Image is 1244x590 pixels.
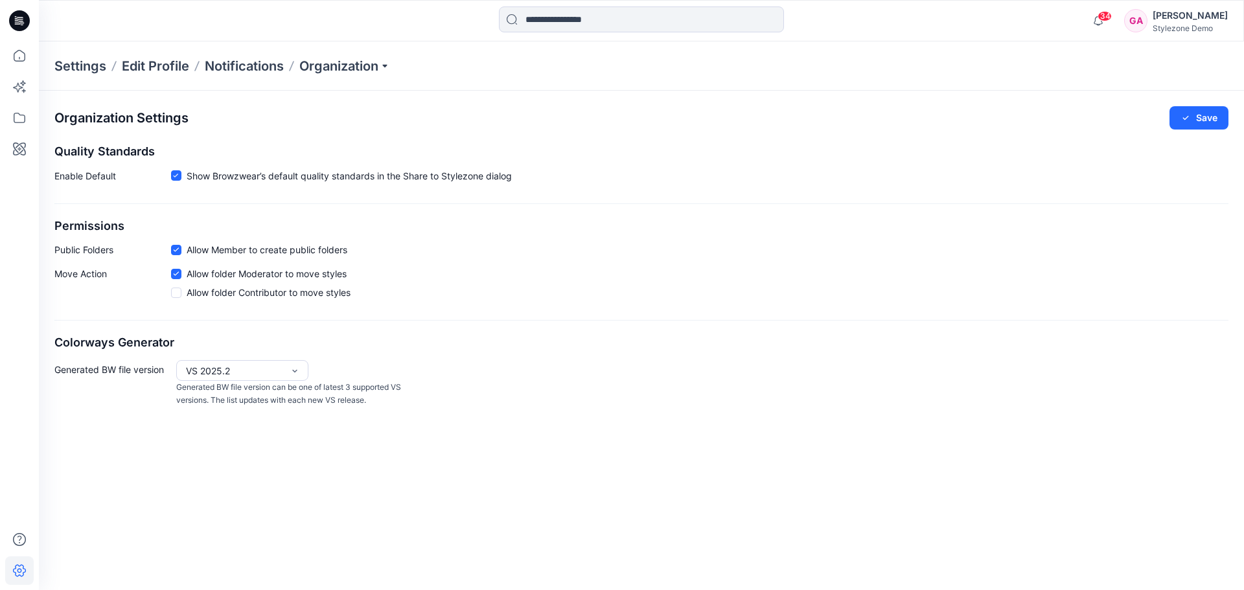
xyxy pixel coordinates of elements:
[122,57,189,75] a: Edit Profile
[1153,8,1228,23] div: [PERSON_NAME]
[187,169,512,183] span: Show Browzwear’s default quality standards in the Share to Stylezone dialog
[54,169,171,188] p: Enable Default
[54,111,189,126] h2: Organization Settings
[186,364,283,378] div: VS 2025.2
[54,57,106,75] p: Settings
[187,286,351,299] span: Allow folder Contributor to move styles
[1153,23,1228,33] div: Stylezone Demo
[187,243,347,256] span: Allow Member to create public folders
[1098,11,1112,21] span: 34
[176,381,407,407] p: Generated BW file version can be one of latest 3 supported VS versions. The list updates with eac...
[54,336,1228,350] h2: Colorways Generator
[187,267,347,280] span: Allow folder Moderator to move styles
[54,220,1228,233] h2: Permissions
[54,243,171,256] p: Public Folders
[1169,106,1228,130] button: Save
[205,57,284,75] a: Notifications
[54,267,171,304] p: Move Action
[54,145,1228,159] h2: Quality Standards
[54,360,171,407] p: Generated BW file version
[1124,9,1147,32] div: GA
